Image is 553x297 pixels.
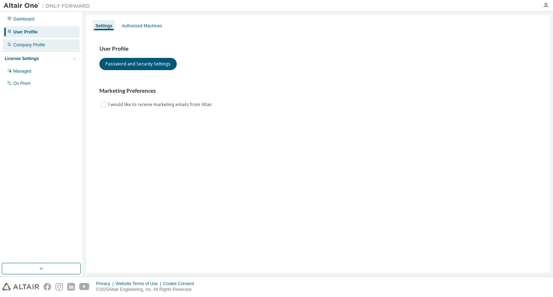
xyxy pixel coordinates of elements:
div: Dashboard [13,16,35,22]
h3: Marketing Preferences [99,87,536,95]
div: Settings [95,23,112,29]
img: altair_logo.svg [2,283,39,291]
img: youtube.svg [79,283,90,291]
div: On Prem [13,81,31,86]
p: © 2025 Altair Engineering, Inc. All Rights Reserved. [96,287,198,293]
img: linkedin.svg [67,283,75,291]
div: Company Profile [13,42,45,48]
img: Altair One [4,2,94,9]
h3: User Profile [99,45,536,52]
div: License Settings [5,56,39,61]
div: User Profile [13,29,37,35]
div: Privacy [96,281,116,287]
div: Website Terms of Use [116,281,163,287]
img: facebook.svg [44,283,51,291]
div: Cookie Consent [163,281,198,287]
div: Managed [13,68,31,74]
img: instagram.svg [55,283,63,291]
button: Password and Security Settings [99,58,177,70]
div: Authorized Machines [122,23,162,29]
label: I would like to receive marketing emails from Altair [108,100,213,109]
